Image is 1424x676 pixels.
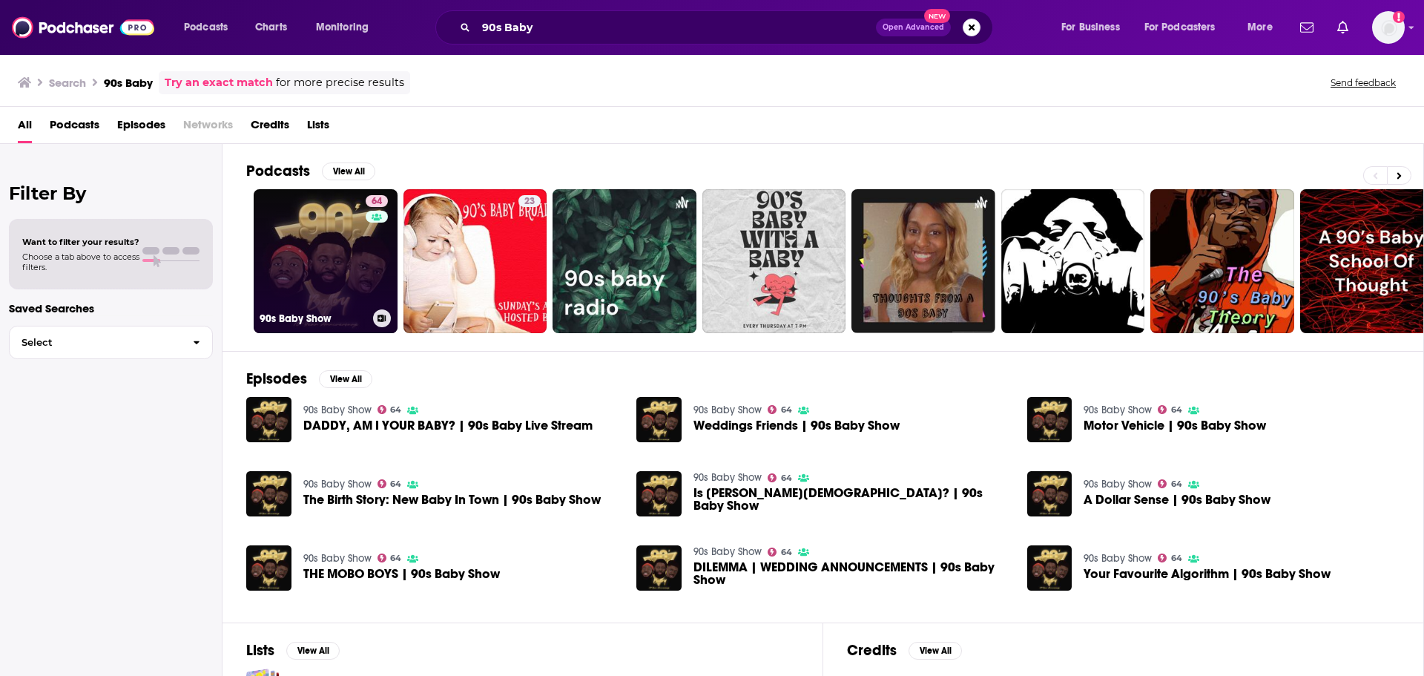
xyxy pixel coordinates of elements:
[693,561,1009,586] span: DILEMMA | WEDDING ANNOUNCEMENTS | 90s Baby Show
[390,481,401,488] span: 64
[18,113,32,143] a: All
[184,17,228,38] span: Podcasts
[303,419,593,432] a: DADDY, AM I YOUR BABY? | 90s Baby Live Stream
[1061,17,1120,38] span: For Business
[403,189,547,333] a: 23
[768,473,792,482] a: 64
[1084,493,1270,506] a: A Dollar Sense | 90s Baby Show
[1326,76,1400,89] button: Send feedback
[636,545,682,591] img: DILEMMA | WEDDING ANNOUNCEMENTS | 90s Baby Show
[693,419,900,432] a: Weddings Friends | 90s Baby Show
[1294,15,1319,40] a: Show notifications dropdown
[12,13,154,42] img: Podchaser - Follow, Share and Rate Podcasts
[876,19,951,36] button: Open AdvancedNew
[1158,405,1182,414] a: 64
[276,74,404,91] span: for more precise results
[693,487,1009,512] a: Is Jesus God? | 90s Baby Show
[924,9,951,23] span: New
[781,549,792,556] span: 64
[1237,16,1291,39] button: open menu
[183,113,233,143] span: Networks
[246,641,340,660] a: ListsView All
[50,113,99,143] a: Podcasts
[1084,568,1331,580] a: Your Favourite Algorithm | 90s Baby Show
[693,545,762,558] a: 90s Baby Show
[104,76,153,90] h3: 90s Baby
[1372,11,1405,44] button: Show profile menu
[245,16,296,39] a: Charts
[174,16,247,39] button: open menu
[693,487,1009,512] span: Is [PERSON_NAME][DEMOGRAPHIC_DATA]? | 90s Baby Show
[319,370,372,388] button: View All
[476,16,876,39] input: Search podcasts, credits, & more...
[378,554,402,562] a: 64
[1027,545,1072,591] img: Your Favourite Algorithm | 90s Baby Show
[246,162,310,180] h2: Podcasts
[251,113,289,143] a: Credits
[1372,11,1405,44] img: User Profile
[693,471,762,484] a: 90s Baby Show
[1051,16,1138,39] button: open menu
[1027,471,1072,516] a: A Dollar Sense | 90s Baby Show
[1084,552,1152,565] a: 90s Baby Show
[117,113,165,143] a: Episodes
[768,548,792,557] a: 64
[9,326,213,359] button: Select
[303,568,500,580] a: THE MOBO BOYS | 90s Baby Show
[306,16,388,39] button: open menu
[246,397,291,442] img: DADDY, AM I YOUR BABY? | 90s Baby Live Stream
[1247,17,1273,38] span: More
[246,545,291,591] img: THE MOBO BOYS | 90s Baby Show
[693,404,762,416] a: 90s Baby Show
[768,405,792,414] a: 64
[316,17,369,38] span: Monitoring
[286,642,340,660] button: View All
[49,76,86,90] h3: Search
[847,641,897,660] h2: Credits
[22,237,139,247] span: Want to filter your results?
[246,162,375,180] a: PodcastsView All
[9,183,213,204] h2: Filter By
[307,113,329,143] a: Lists
[1084,404,1152,416] a: 90s Baby Show
[303,404,372,416] a: 90s Baby Show
[366,195,388,207] a: 64
[303,552,372,565] a: 90s Baby Show
[636,397,682,442] img: Weddings Friends | 90s Baby Show
[9,301,213,315] p: Saved Searches
[322,163,375,180] button: View All
[246,471,291,516] img: The Birth Story: New Baby In Town | 90s Baby Show
[1171,481,1182,488] span: 64
[10,338,181,347] span: Select
[636,471,682,516] img: Is Jesus God? | 90s Baby Show
[1027,397,1072,442] a: Motor Vehicle | 90s Baby Show
[1084,419,1266,432] a: Motor Vehicle | 90s Baby Show
[303,493,601,506] a: The Birth Story: New Baby In Town | 90s Baby Show
[390,555,401,562] span: 64
[22,252,139,272] span: Choose a tab above to access filters.
[260,312,367,325] h3: 90s Baby Show
[255,17,287,38] span: Charts
[1158,554,1182,562] a: 64
[781,407,792,413] span: 64
[165,74,273,91] a: Try an exact match
[390,407,401,413] span: 64
[847,641,962,660] a: CreditsView All
[1171,407,1182,413] span: 64
[378,479,402,488] a: 64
